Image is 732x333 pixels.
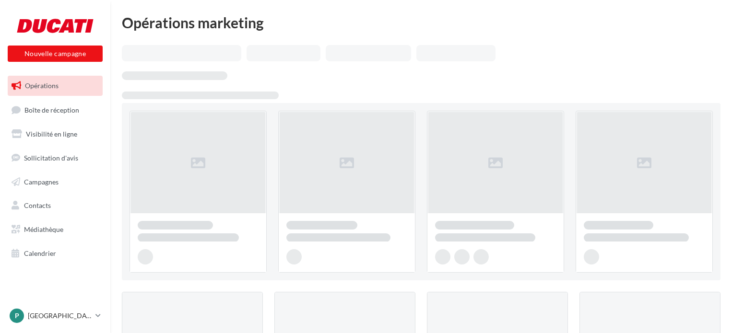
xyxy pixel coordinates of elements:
a: Médiathèque [6,219,105,240]
span: Opérations [25,81,59,90]
a: Contacts [6,195,105,216]
a: Boîte de réception [6,100,105,120]
span: Sollicitation d'avis [24,154,78,162]
button: Nouvelle campagne [8,46,103,62]
a: Opérations [6,76,105,96]
a: Calendrier [6,243,105,264]
p: [GEOGRAPHIC_DATA] [28,311,92,321]
span: Campagnes [24,177,59,185]
a: Campagnes [6,172,105,192]
a: P [GEOGRAPHIC_DATA] [8,307,103,325]
span: Calendrier [24,249,56,257]
span: Contacts [24,201,51,209]
div: Opérations marketing [122,15,720,30]
span: Visibilité en ligne [26,130,77,138]
a: Sollicitation d'avis [6,148,105,168]
span: P [15,311,19,321]
span: Médiathèque [24,225,63,233]
span: Boîte de réception [24,105,79,114]
a: Visibilité en ligne [6,124,105,144]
